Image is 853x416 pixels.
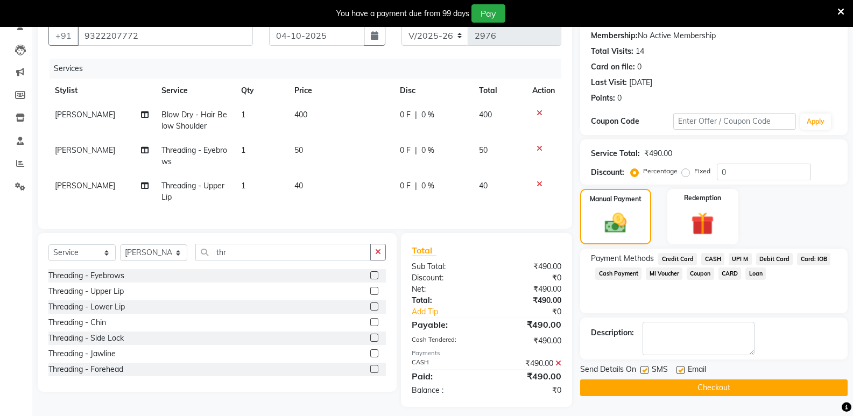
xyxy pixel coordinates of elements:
[718,267,742,280] span: CARD
[487,284,569,295] div: ₹490.00
[629,77,652,88] div: [DATE]
[161,110,227,131] span: Blow Dry - Hair Below Shoulder
[235,79,288,103] th: Qty
[294,145,303,155] span: 50
[288,79,393,103] th: Price
[591,167,624,178] div: Discount:
[487,261,569,272] div: ₹490.00
[487,318,569,331] div: ₹490.00
[526,79,561,103] th: Action
[48,333,124,344] div: Threading - Side Lock
[415,109,417,121] span: |
[487,370,569,383] div: ₹490.00
[400,109,411,121] span: 0 F
[412,349,561,358] div: Payments
[487,335,569,347] div: ₹490.00
[580,379,848,396] button: Checkout
[658,253,697,265] span: Credit Card
[701,253,724,265] span: CASH
[590,194,641,204] label: Manual Payment
[412,245,436,256] span: Total
[591,30,638,41] div: Membership:
[404,284,487,295] div: Net:
[487,295,569,306] div: ₹490.00
[729,253,752,265] span: UPI M
[48,317,106,328] div: Threading - Chin
[404,261,487,272] div: Sub Total:
[473,79,526,103] th: Total
[393,79,473,103] th: Disc
[479,110,492,119] span: 400
[48,79,155,103] th: Stylist
[404,295,487,306] div: Total:
[55,110,115,119] span: [PERSON_NAME]
[404,370,487,383] div: Paid:
[591,253,654,264] span: Payment Methods
[636,46,644,57] div: 14
[50,59,569,79] div: Services
[415,180,417,192] span: |
[644,148,672,159] div: ₹490.00
[336,8,469,19] div: You have a payment due from 99 days
[580,364,636,377] span: Send Details On
[643,166,678,176] label: Percentage
[756,253,793,265] span: Debit Card
[421,145,434,156] span: 0 %
[55,145,115,155] span: [PERSON_NAME]
[421,180,434,192] span: 0 %
[195,244,371,260] input: Search or Scan
[48,286,124,297] div: Threading - Upper Lip
[684,209,721,238] img: _gift.svg
[591,46,633,57] div: Total Visits:
[161,181,224,202] span: Threading - Upper Lip
[404,385,487,396] div: Balance :
[404,335,487,347] div: Cash Tendered:
[591,61,635,73] div: Card on file:
[646,267,682,280] span: MI Voucher
[404,358,487,369] div: CASH
[471,4,505,23] button: Pay
[598,210,633,236] img: _cash.svg
[48,25,79,46] button: +91
[479,145,488,155] span: 50
[595,267,641,280] span: Cash Payment
[591,148,640,159] div: Service Total:
[400,180,411,192] span: 0 F
[591,77,627,88] div: Last Visit:
[487,272,569,284] div: ₹0
[487,358,569,369] div: ₹490.00
[404,272,487,284] div: Discount:
[687,267,714,280] span: Coupon
[684,193,721,203] label: Redemption
[591,30,837,41] div: No Active Membership
[479,181,488,191] span: 40
[745,267,766,280] span: Loan
[673,113,796,130] input: Enter Offer / Coupon Code
[48,301,125,313] div: Threading - Lower Lip
[155,79,235,103] th: Service
[617,93,622,104] div: 0
[688,364,706,377] span: Email
[400,145,411,156] span: 0 F
[415,145,417,156] span: |
[241,145,245,155] span: 1
[800,114,831,130] button: Apply
[421,109,434,121] span: 0 %
[637,61,641,73] div: 0
[48,348,116,359] div: Threading - Jawline
[294,110,307,119] span: 400
[48,270,124,281] div: Threading - Eyebrows
[652,364,668,377] span: SMS
[591,93,615,104] div: Points:
[161,145,227,166] span: Threading - Eyebrows
[77,25,253,46] input: Search by Name/Mobile/Email/Code
[500,306,569,318] div: ₹0
[591,327,634,339] div: Description:
[241,181,245,191] span: 1
[294,181,303,191] span: 40
[487,385,569,396] div: ₹0
[404,306,500,318] a: Add Tip
[694,166,710,176] label: Fixed
[591,116,673,127] div: Coupon Code
[55,181,115,191] span: [PERSON_NAME]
